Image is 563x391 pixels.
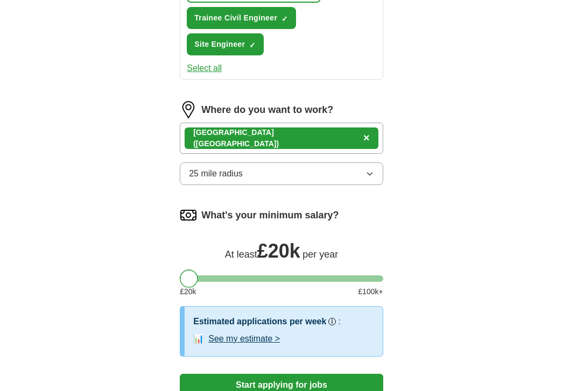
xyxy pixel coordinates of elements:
span: 📊 [193,332,204,345]
button: 25 mile radius [180,162,383,185]
span: At least [225,249,257,260]
span: ✓ [249,41,256,49]
h3: : [338,315,340,328]
button: See my estimate > [208,332,280,345]
label: What's your minimum salary? [201,208,339,223]
button: Select all [187,62,222,75]
span: per year [302,249,338,260]
label: Where do you want to work? [201,103,333,117]
span: ([GEOGRAPHIC_DATA]) [193,139,279,148]
h3: Estimated applications per week [193,315,326,328]
span: £ 20 k [180,286,196,297]
img: salary.png [180,207,197,224]
span: × [363,132,370,144]
button: × [363,130,370,146]
button: Trainee Civil Engineer✓ [187,7,296,29]
strong: [GEOGRAPHIC_DATA] [193,128,274,137]
img: location.png [180,101,197,118]
span: 25 mile radius [189,167,243,180]
button: Site Engineer✓ [187,33,264,55]
span: Site Engineer [194,39,245,50]
span: Trainee Civil Engineer [194,12,277,24]
span: £ 20k [257,240,300,262]
span: ✓ [281,15,288,23]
